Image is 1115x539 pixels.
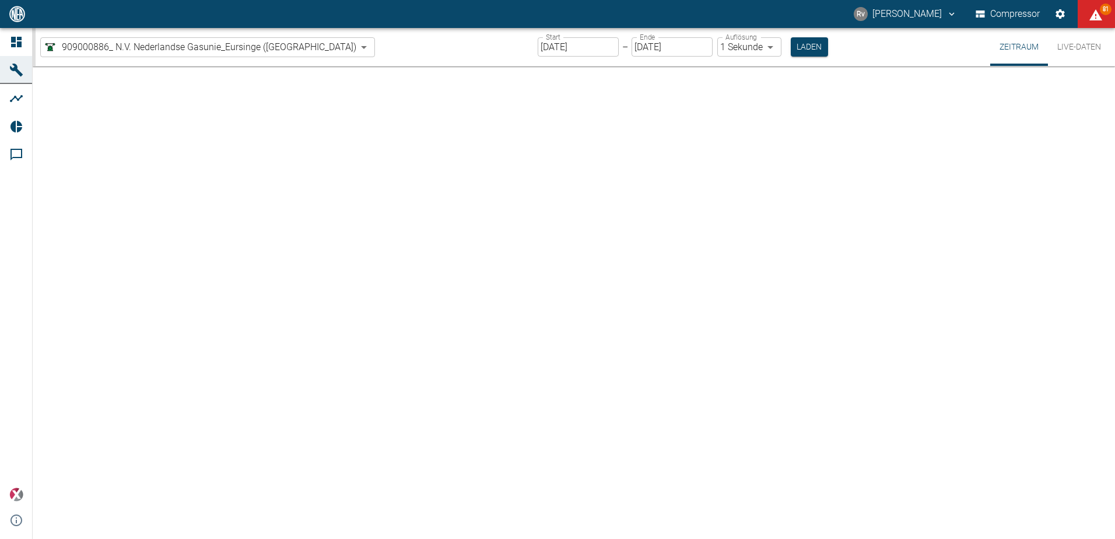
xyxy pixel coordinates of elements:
input: DD.MM.YYYY [632,37,713,57]
button: robert.vanlienen@neuman-esser.com [852,3,959,24]
input: DD.MM.YYYY [538,37,619,57]
a: 909000886_ N.V. Nederlandse Gasunie_Eursinge ([GEOGRAPHIC_DATA]) [43,40,356,54]
div: 1 Sekunde [717,37,781,57]
button: Zeitraum [990,28,1048,66]
button: Einstellungen [1050,3,1071,24]
span: 81 [1100,3,1112,15]
label: Ende [640,32,655,42]
label: Auflösung [725,32,757,42]
button: Live-Daten [1048,28,1110,66]
label: Start [546,32,560,42]
span: 909000886_ N.V. Nederlandse Gasunie_Eursinge ([GEOGRAPHIC_DATA]) [62,40,356,54]
div: Rv [854,7,868,21]
button: Compressor [973,3,1043,24]
p: – [622,40,628,54]
button: Laden [791,37,828,57]
img: logo [8,6,26,22]
img: Xplore Logo [9,488,23,502]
